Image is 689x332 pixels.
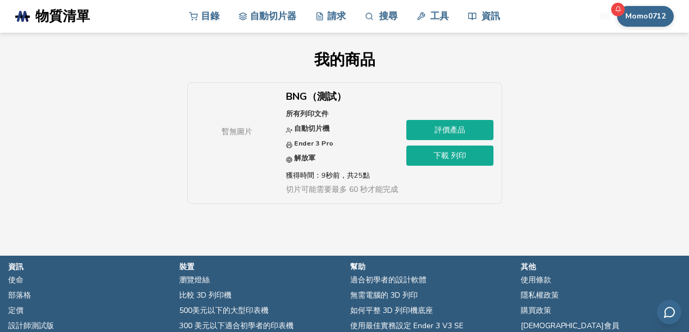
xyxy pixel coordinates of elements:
font: 定價 [8,305,23,316]
a: 定價 [8,303,23,318]
a: 瀏覽燈絲 [179,273,210,288]
font: 解放軍 [294,153,315,162]
font: 25 [354,171,363,180]
a: 使命 [8,273,23,288]
font: 使用條款 [521,275,551,285]
font: 使命 [8,275,23,285]
font: 9秒前， [321,171,347,180]
font: 設計師測試版 [8,321,54,331]
a: 如何平整 3D 列印機底座 [350,303,433,318]
font: 瀏覽燈絲 [179,275,210,285]
button: 透過電子郵件發送回饋 [657,300,681,324]
font: BNG（測試） [286,90,346,103]
font: Momo0712 [625,11,666,21]
button: Momo0712 [617,6,674,27]
font: 我的商品 [314,50,375,70]
font: 部落格 [8,290,31,300]
font: 使用最佳實務設定 Ender 3 V3 SE [350,321,464,331]
font: 500美元以下的大型印表機 [179,305,269,316]
font: 其他 [521,262,536,272]
a: 適合初學者的設計軟體 [350,273,426,288]
font: 工具 [430,10,449,22]
font: 裝置 [179,262,194,272]
a: 下載 列印 [406,146,493,166]
font: 共 [347,171,354,180]
a: 購買政策 [521,303,551,318]
a: 部落格 [8,288,31,303]
font: 暫無圖片 [222,126,252,137]
font: 自動切片機 [294,124,330,133]
font: 下載 列印 [434,150,466,161]
a: 使用條款 [521,273,551,288]
font: 評價產品 [435,125,465,135]
font: 購買政策 [521,305,551,316]
font: 如何平整 3D 列印機底座 [350,305,433,316]
a: 無需電腦的 3D 列印 [350,288,418,303]
font: 幫助 [350,262,365,272]
font: 比較 3D 列印機 [179,290,231,300]
font: 物質清單 [35,7,90,26]
font: 無需電腦的 3D 列印 [350,290,418,300]
font: 獲得時間： [286,171,321,180]
font: 隱私權政策 [521,290,559,300]
font: Ender 3 Pro [294,138,333,148]
a: 隱私權政策 [521,288,559,303]
font: [DEMOGRAPHIC_DATA]會員 [521,321,619,331]
font: 300 美元以下適合初學者的印表機 [179,321,294,331]
a: 500美元以下的大型印表機 [179,303,269,318]
a: 比較 3D 列印機 [179,288,231,303]
font: 目錄 [201,10,219,22]
font: 資訊 [8,262,23,272]
font: 搜尋 [379,10,398,22]
font: 適合初學者的設計軟體 [350,275,426,285]
a: 評價產品 [406,120,493,140]
font: 切片可能需要最多 60 秒才能完成 [286,184,398,195]
font: 請求 [327,10,346,22]
font: 所有列印文件 [286,109,328,118]
font: 資訊 [481,10,500,22]
font: 點 [363,171,370,180]
font: 自動切片器 [250,10,296,22]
